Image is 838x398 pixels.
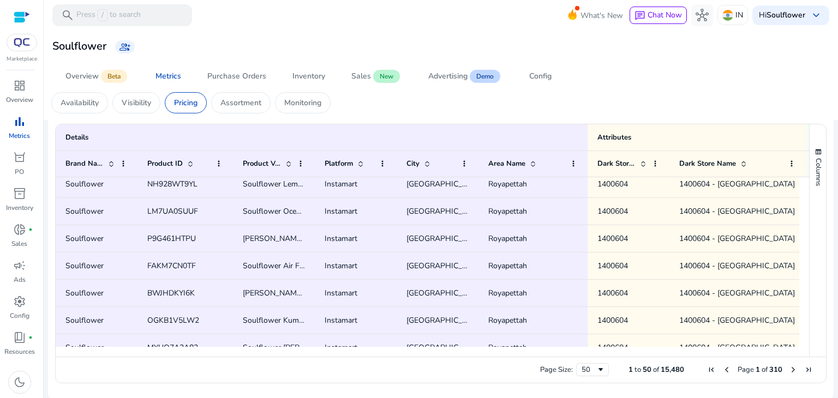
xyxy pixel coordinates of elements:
span: Soulflower [65,288,104,298]
p: Assortment [220,97,261,108]
span: Royapettah [488,342,527,353]
span: Area Name [488,159,525,168]
div: 50 [582,365,596,375]
p: Pricing [174,97,197,108]
div: Config [529,73,552,80]
span: Instamart [325,179,357,189]
p: PO [15,167,24,177]
span: Soulflower Ocean Blue Kiwi Bath Salt with [MEDICAL_DATA] for relaxation, gym pain relief - 500 g [243,206,582,216]
p: Monitoring [284,97,321,108]
span: Product ID [147,159,183,168]
span: search [61,9,74,22]
span: 1400604 [597,342,628,353]
span: What's New [580,6,623,25]
span: Platform [325,159,353,168]
span: Royapettah [488,315,527,325]
img: QC-logo.svg [12,38,32,47]
span: Beta [101,70,127,83]
span: Page [738,365,754,375]
span: orders [13,151,26,164]
a: group_add [115,40,135,53]
span: Soulflower [65,233,104,244]
span: Instamart [325,288,357,298]
span: Soulflower [65,261,104,271]
span: donut_small [13,223,26,236]
span: [GEOGRAPHIC_DATA] [406,206,484,216]
span: Royapettah [488,179,527,189]
span: / [98,9,107,21]
span: bar_chart [13,115,26,128]
span: 15,480 [661,365,684,375]
button: hub [691,4,713,26]
span: Demo [470,70,500,83]
span: 1 [756,365,760,375]
h3: Soulflower [52,40,106,53]
span: OGKB1V5LW2 [147,315,199,325]
span: 1400604 - [GEOGRAPHIC_DATA] [679,261,795,271]
span: Soulflower [65,206,104,216]
span: Soulflower [65,342,104,353]
span: Instamart [325,206,357,216]
p: Visibility [122,97,151,108]
div: Metrics [155,73,181,80]
span: hub [696,9,709,22]
span: 1400604 [597,288,628,298]
span: inventory_2 [13,187,26,200]
span: Soulflower [PERSON_NAME] Essential And [PERSON_NAME] Healthy Hair Oil - 1 combo [243,342,550,353]
p: Config [10,311,29,321]
span: Chat Now [648,10,682,20]
span: Dark Store ID [597,159,636,168]
p: Metrics [9,131,30,141]
span: [GEOGRAPHIC_DATA] [406,342,484,353]
span: City [406,159,420,168]
span: Royapettah [488,233,527,244]
span: Royapettah [488,261,527,271]
span: 1400604 - [GEOGRAPHIC_DATA] [679,179,795,189]
span: settings [13,295,26,308]
span: New [373,70,400,83]
div: Next Page [789,365,798,374]
span: keyboard_arrow_down [810,9,823,22]
p: Inventory [6,203,33,213]
span: Soulflower Air Freshener for Home, Office, Car Spray - 1 pack [243,261,454,271]
span: chat [635,10,645,21]
span: 1400604 [597,179,628,189]
button: chatChat Now [630,7,687,24]
span: [GEOGRAPHIC_DATA] [406,179,484,189]
span: dashboard [13,79,26,92]
span: Product Variant [243,159,281,168]
span: 310 [769,365,782,375]
span: 1400604 [597,261,628,271]
span: Details [65,132,88,142]
span: 1400604 - [GEOGRAPHIC_DATA] [679,315,795,325]
span: FAKM7CN0TF [147,261,196,271]
span: 1400604 - [GEOGRAPHIC_DATA] [679,288,795,298]
span: group_add [119,41,130,52]
span: BWJHDKYI6K [147,288,195,298]
span: Soulflower [65,179,104,189]
span: LM7UA0SUUF [147,206,198,216]
span: Soulflower Kumkumadi Ubtan Face Wash for Brightening, Oily Skin, Deep Cleaning - 100 ml [243,315,558,325]
div: Last Page [804,365,813,374]
span: [GEOGRAPHIC_DATA] [406,261,484,271]
span: Instamart [325,233,357,244]
span: Attributes [597,132,631,142]
span: fiber_manual_record [28,227,33,232]
span: 1400604 - [GEOGRAPHIC_DATA] [679,233,795,244]
div: Page Size: [540,365,573,375]
p: Hi [759,11,805,19]
img: in.svg [722,10,733,21]
div: Advertising [428,73,468,80]
span: P9G461HTPU [147,233,196,244]
span: fiber_manual_record [28,335,33,340]
span: 1400604 [597,315,628,325]
span: Royapettah [488,206,527,216]
p: Ads [14,275,26,285]
span: campaign [13,259,26,272]
div: Page Size [576,363,609,376]
span: Royapettah [488,288,527,298]
span: to [635,365,641,375]
p: Overview [6,95,33,105]
span: Brand Name [65,159,104,168]
div: Sales [351,73,371,80]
